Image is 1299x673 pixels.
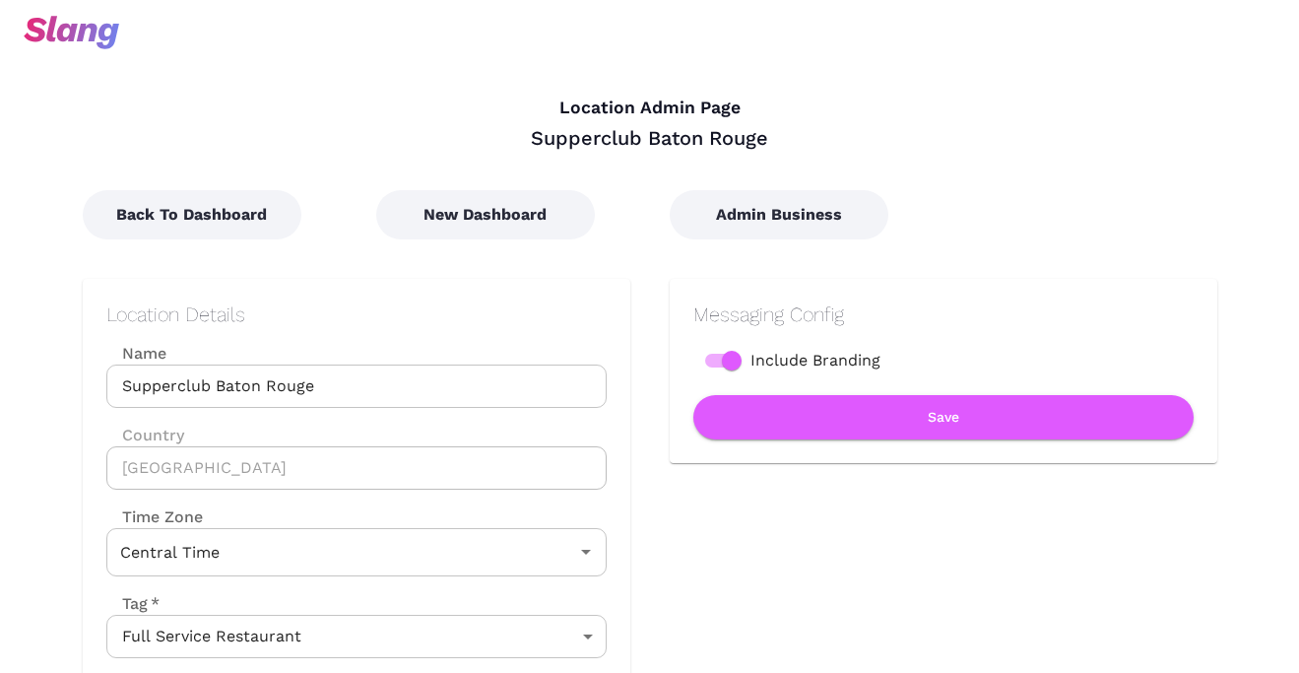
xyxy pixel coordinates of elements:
[106,615,607,658] div: Full Service Restaurant
[693,395,1194,439] button: Save
[376,190,595,239] button: New Dashboard
[83,98,1217,119] h4: Location Admin Page
[83,190,301,239] button: Back To Dashboard
[83,205,301,224] a: Back To Dashboard
[106,424,607,446] label: Country
[376,205,595,224] a: New Dashboard
[693,303,1194,326] h2: Messaging Config
[83,125,1217,151] div: Supperclub Baton Rouge
[572,538,600,566] button: Open
[106,592,160,615] label: Tag
[24,16,119,49] img: svg+xml;base64,PHN2ZyB3aWR0aD0iOTciIGhlaWdodD0iMzQiIHZpZXdCb3g9IjAgMCA5NyAzNCIgZmlsbD0ibm9uZSIgeG...
[670,190,888,239] button: Admin Business
[106,505,607,528] label: Time Zone
[106,342,607,365] label: Name
[670,205,888,224] a: Admin Business
[106,303,607,326] h2: Location Details
[750,349,880,372] span: Include Branding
